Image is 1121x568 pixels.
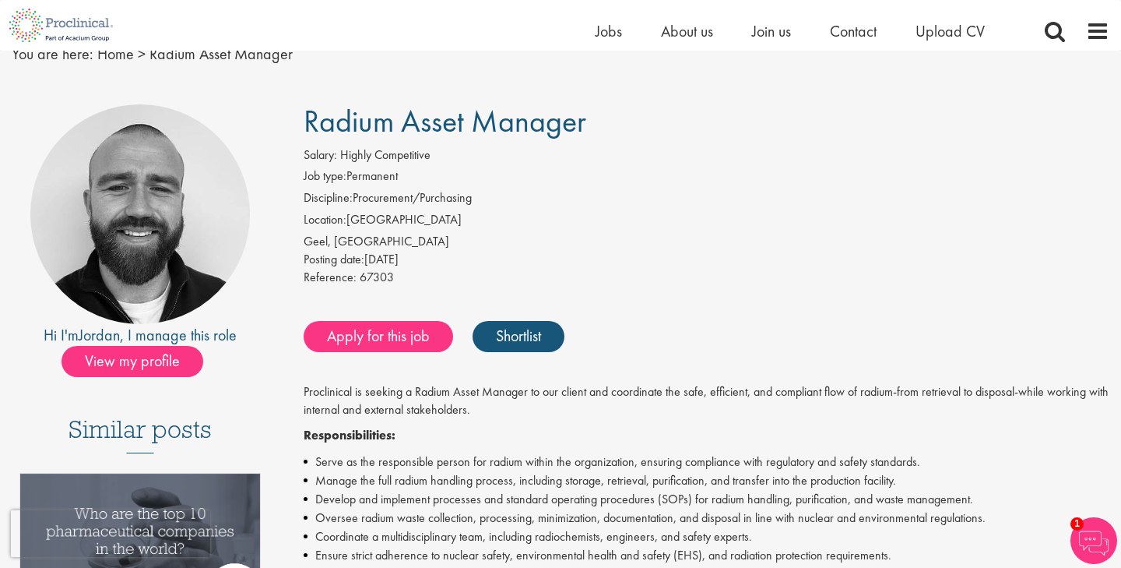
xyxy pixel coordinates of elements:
[304,189,353,207] label: Discipline:
[830,21,877,41] a: Contact
[138,44,146,64] span: >
[360,269,394,285] span: 67303
[11,510,210,557] iframe: reCAPTCHA
[304,509,1109,527] li: Oversee radium waste collection, processing, minimization, documentation, and disposal in line wi...
[30,104,250,324] img: imeage of recruiter Jordan Kiely
[304,321,453,352] a: Apply for this job
[661,21,713,41] a: About us
[473,321,564,352] a: Shortlist
[12,324,269,347] div: Hi I'm , I manage this role
[304,427,395,443] strong: Responsibilities:
[304,211,346,229] label: Location:
[304,251,364,267] span: Posting date:
[304,490,1109,509] li: Develop and implement processes and standard operating procedures (SOPs) for radium handling, pur...
[1070,517,1117,564] img: Chatbot
[61,346,203,377] span: View my profile
[304,189,1109,211] li: Procurement/Purchasing
[97,44,134,64] a: breadcrumb link
[69,416,212,453] h3: Similar posts
[1070,517,1084,531] span: 1
[304,383,1109,419] p: Proclinical is seeking a Radium Asset Manager to our client and coordinate the safe, efficient, a...
[304,146,337,164] label: Salary:
[340,146,430,163] span: Highly Competitive
[304,101,586,141] span: Radium Asset Manager
[304,269,357,287] label: Reference:
[61,349,219,369] a: View my profile
[304,546,1109,565] li: Ensure strict adherence to nuclear safety, environmental health and safety (EHS), and radiation p...
[304,168,346,185] label: Job type:
[752,21,791,41] a: Join us
[304,168,1109,189] li: Permanent
[304,471,1109,490] li: Manage the full radium handling process, including storage, retrieval, purification, and transfer...
[304,453,1109,471] li: Serve as the responsible person for radium within the organization, ensuring compliance with regu...
[304,233,1109,251] div: Geel, [GEOGRAPHIC_DATA]
[304,527,1109,546] li: Coordinate a multidisciplinary team, including radiochemists, engineers, and safety experts.
[304,251,1109,269] div: [DATE]
[304,211,1109,233] li: [GEOGRAPHIC_DATA]
[915,21,985,41] a: Upload CV
[149,44,293,64] span: Radium Asset Manager
[12,44,93,64] span: You are here:
[79,325,120,345] a: Jordan
[596,21,622,41] a: Jobs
